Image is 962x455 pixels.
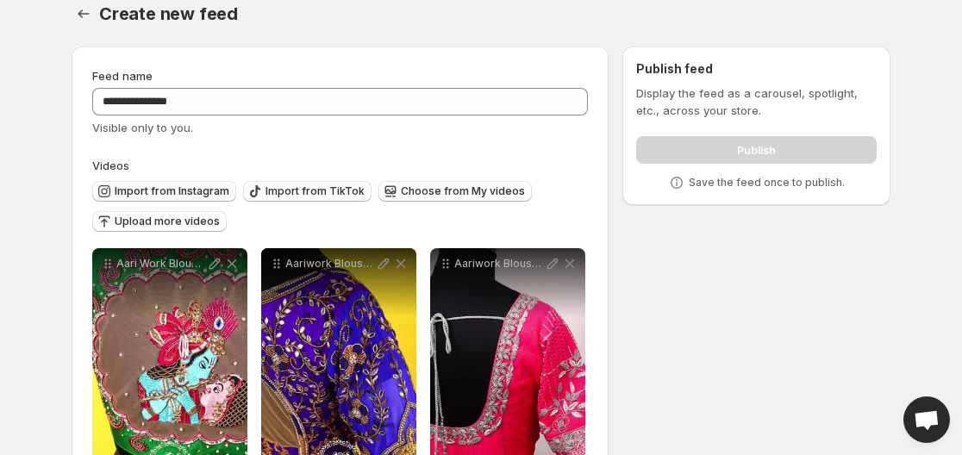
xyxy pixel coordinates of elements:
p: Aari Work Blouse Upgrade your ethnic style with our exquisitely handcrafted [PERSON_NAME] Aari Wo... [116,257,206,271]
span: Upload more videos [115,215,220,228]
button: Choose from My videos [378,181,532,202]
p: Aariwork Blouses Add a royal touch to your saree look with our stunning Aariwork blouses Designed... [454,257,544,271]
span: Feed name [92,69,153,83]
span: Choose from My videos [401,184,525,198]
button: Import from Instagram [92,181,236,202]
a: Open chat [903,396,950,443]
span: Import from TikTok [265,184,365,198]
button: Settings [72,2,96,26]
p: Display the feed as a carousel, spotlight, etc., across your store. [636,84,877,119]
span: Videos [92,159,129,172]
span: Visible only to you. [92,121,193,134]
h2: Publish feed [636,60,877,78]
p: Aariwork Blouse Elegant Aari Artistry Unveil the charm of tradition with this beautifully crafted... [285,257,375,271]
p: Save the feed once to publish. [689,176,845,190]
span: Import from Instagram [115,184,229,198]
button: Import from TikTok [243,181,372,202]
span: Create new feed [99,3,238,24]
button: Upload more videos [92,211,227,232]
